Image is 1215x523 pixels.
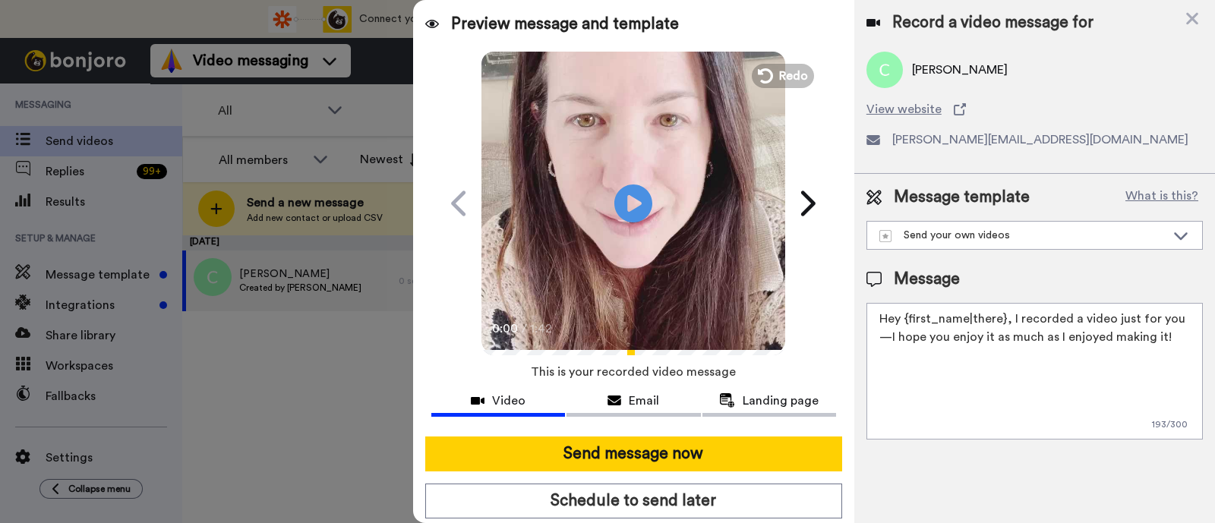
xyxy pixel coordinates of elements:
button: Send message now [425,436,842,471]
span: This is your recorded video message [531,355,736,389]
span: 1:42 [530,320,557,338]
textarea: Hey {first_name|there}, I recorded a video just for you—I hope you enjoy it as much as I enjoyed ... [866,303,1203,440]
div: Send your own videos [879,228,1166,243]
span: Message template [894,186,1030,209]
span: Email [629,392,659,410]
button: Schedule to send later [425,484,842,518]
span: Landing page [743,392,819,410]
span: Message [894,268,960,291]
button: What is this? [1121,186,1203,209]
span: Video [492,392,525,410]
img: demo-template.svg [879,230,892,242]
span: 0:00 [492,320,519,338]
span: [PERSON_NAME][EMAIL_ADDRESS][DOMAIN_NAME] [892,131,1188,149]
span: / [522,320,527,338]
